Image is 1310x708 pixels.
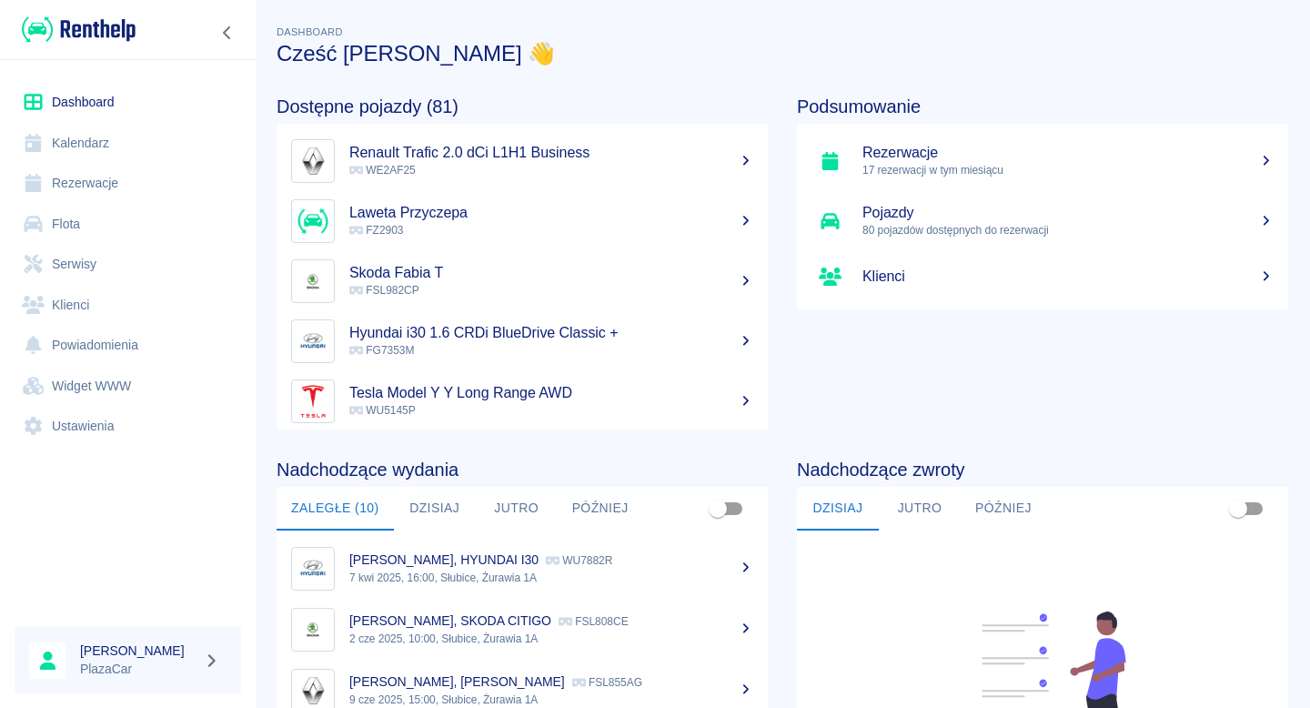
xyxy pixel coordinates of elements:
[277,459,768,480] h4: Nadchodzące wydania
[862,144,1274,162] h5: Rezerwacje
[572,676,642,689] p: FSL855AG
[862,222,1274,238] p: 80 pojazdów dostępnych do rezerwacji
[349,344,414,357] span: FG7353M
[862,162,1274,178] p: 17 rezerwacji w tym miesiącu
[349,404,416,417] span: WU5145P
[296,551,330,586] img: Image
[277,191,768,251] a: ImageLaweta Przyczepa FZ2903
[349,224,403,237] span: FZ2903
[15,406,241,447] a: Ustawienia
[546,554,612,567] p: WU7882R
[214,21,241,45] button: Zwiń nawigację
[277,131,768,191] a: ImageRenault Trafic 2.0 dCi L1H1 Business WE2AF25
[797,131,1288,191] a: Rezerwacje17 rezerwacji w tym miesiącu
[296,204,330,238] img: Image
[558,487,643,531] button: Później
[15,15,136,45] a: Renthelp logo
[797,487,879,531] button: Dzisiaj
[349,613,551,628] p: [PERSON_NAME], SKODA CITIGO
[80,642,196,660] h6: [PERSON_NAME]
[277,311,768,371] a: ImageHyundai i30 1.6 CRDi BlueDrive Classic + FG7353M
[277,371,768,431] a: ImageTesla Model Y Y Long Range AWD WU5145P
[15,285,241,326] a: Klienci
[15,244,241,285] a: Serwisy
[296,324,330,359] img: Image
[277,251,768,311] a: ImageSkoda Fabia T FSL982CP
[700,491,735,526] span: Pokaż przypisane tylko do mnie
[349,324,753,342] h5: Hyundai i30 1.6 CRDi BlueDrive Classic +
[15,123,241,164] a: Kalendarz
[349,631,753,647] p: 2 cze 2025, 10:00, Słubice, Żurawia 1A
[349,284,419,297] span: FSL982CP
[349,674,565,689] p: [PERSON_NAME], [PERSON_NAME]
[296,144,330,178] img: Image
[349,552,539,567] p: [PERSON_NAME], HYUNDAI I30
[277,96,768,117] h4: Dostępne pojazdy (81)
[862,268,1274,286] h5: Klienci
[862,204,1274,222] h5: Pojazdy
[15,82,241,123] a: Dashboard
[296,264,330,298] img: Image
[22,15,136,45] img: Renthelp logo
[296,612,330,647] img: Image
[15,163,241,204] a: Rezerwacje
[349,384,753,402] h5: Tesla Model Y Y Long Range AWD
[797,96,1288,117] h4: Podsumowanie
[349,144,753,162] h5: Renault Trafic 2.0 dCi L1H1 Business
[476,487,558,531] button: Jutro
[349,692,753,708] p: 9 cze 2025, 15:00, Słubice, Żurawia 1A
[879,487,961,531] button: Jutro
[1221,491,1255,526] span: Pokaż przypisane tylko do mnie
[15,204,241,245] a: Flota
[559,615,629,628] p: FSL808CE
[349,264,753,282] h5: Skoda Fabia T
[15,366,241,407] a: Widget WWW
[394,487,476,531] button: Dzisiaj
[296,673,330,708] img: Image
[961,487,1046,531] button: Później
[80,660,196,679] p: PlazaCar
[277,26,343,37] span: Dashboard
[277,538,768,599] a: Image[PERSON_NAME], HYUNDAI I30 WU7882R7 kwi 2025, 16:00, Słubice, Żurawia 1A
[797,459,1288,480] h4: Nadchodzące zwroty
[797,191,1288,251] a: Pojazdy80 pojazdów dostępnych do rezerwacji
[349,570,753,586] p: 7 kwi 2025, 16:00, Słubice, Żurawia 1A
[277,487,394,531] button: Zaległe (10)
[15,325,241,366] a: Powiadomienia
[349,164,416,177] span: WE2AF25
[797,251,1288,302] a: Klienci
[296,384,330,419] img: Image
[349,204,753,222] h5: Laweta Przyczepa
[277,41,1288,66] h3: Cześć [PERSON_NAME] 👋
[277,599,768,660] a: Image[PERSON_NAME], SKODA CITIGO FSL808CE2 cze 2025, 10:00, Słubice, Żurawia 1A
